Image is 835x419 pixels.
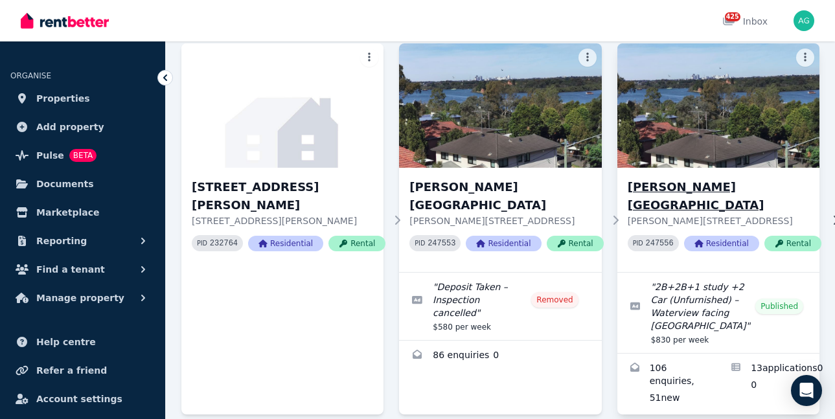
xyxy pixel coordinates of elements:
[547,236,604,251] span: Rental
[36,290,124,306] span: Manage property
[36,233,87,249] span: Reporting
[409,214,603,227] p: [PERSON_NAME][STREET_ADDRESS]
[764,236,821,251] span: Rental
[69,149,97,162] span: BETA
[399,273,601,340] a: Edit listing: Deposit Taken – Inspection cancelled
[36,148,64,163] span: Pulse
[36,363,107,378] span: Refer a friend
[21,11,109,30] img: RentBetter
[360,49,378,67] button: More options
[399,43,601,168] img: Porter Street, Ryde
[36,334,96,350] span: Help centre
[36,176,94,192] span: Documents
[794,10,814,31] img: Barclay
[197,240,207,247] small: PID
[612,40,825,171] img: Porter Street, Ryde
[633,240,643,247] small: PID
[10,357,155,383] a: Refer a friend
[181,43,383,272] a: 12/23 Porter Street, Ryde[STREET_ADDRESS][PERSON_NAME][STREET_ADDRESS][PERSON_NAME]PID 232764Resi...
[722,15,768,28] div: Inbox
[210,239,238,248] code: 232764
[617,273,819,353] a: Edit listing: 2B+2B+1 study +2 Car (Unfurnished) – Waterview facing MeadowBank
[10,142,155,168] a: PulseBETA
[399,43,601,272] a: Porter Street, Ryde[PERSON_NAME][GEOGRAPHIC_DATA][PERSON_NAME][STREET_ADDRESS]PID 247553Residenti...
[10,85,155,111] a: Properties
[409,178,603,214] h3: [PERSON_NAME][GEOGRAPHIC_DATA]
[725,12,740,21] span: 425
[192,178,385,214] h3: [STREET_ADDRESS][PERSON_NAME]
[10,256,155,282] button: Find a tenant
[36,205,99,220] span: Marketplace
[428,239,455,248] code: 247553
[684,236,759,251] span: Residential
[399,341,601,372] a: Enquiries for Porter Street, Ryde
[36,391,122,407] span: Account settings
[36,119,104,135] span: Add property
[718,354,819,414] a: Applications for Porter Street, Ryde
[578,49,597,67] button: More options
[791,375,822,406] div: Open Intercom Messenger
[36,91,90,106] span: Properties
[466,236,541,251] span: Residential
[628,214,821,227] p: [PERSON_NAME][STREET_ADDRESS]
[36,262,105,277] span: Find a tenant
[10,114,155,140] a: Add property
[10,228,155,254] button: Reporting
[10,71,51,80] span: ORGANISE
[617,43,819,272] a: Porter Street, Ryde[PERSON_NAME][GEOGRAPHIC_DATA][PERSON_NAME][STREET_ADDRESS]PID 247556Residenti...
[10,386,155,412] a: Account settings
[10,171,155,197] a: Documents
[248,236,323,251] span: Residential
[10,285,155,311] button: Manage property
[796,49,814,67] button: More options
[192,214,385,227] p: [STREET_ADDRESS][PERSON_NAME]
[10,329,155,355] a: Help centre
[617,354,718,414] a: Enquiries for Porter Street, Ryde
[10,199,155,225] a: Marketplace
[181,43,383,168] img: 12/23 Porter Street, Ryde
[328,236,385,251] span: Rental
[646,239,674,248] code: 247556
[415,240,425,247] small: PID
[628,178,821,214] h3: [PERSON_NAME][GEOGRAPHIC_DATA]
